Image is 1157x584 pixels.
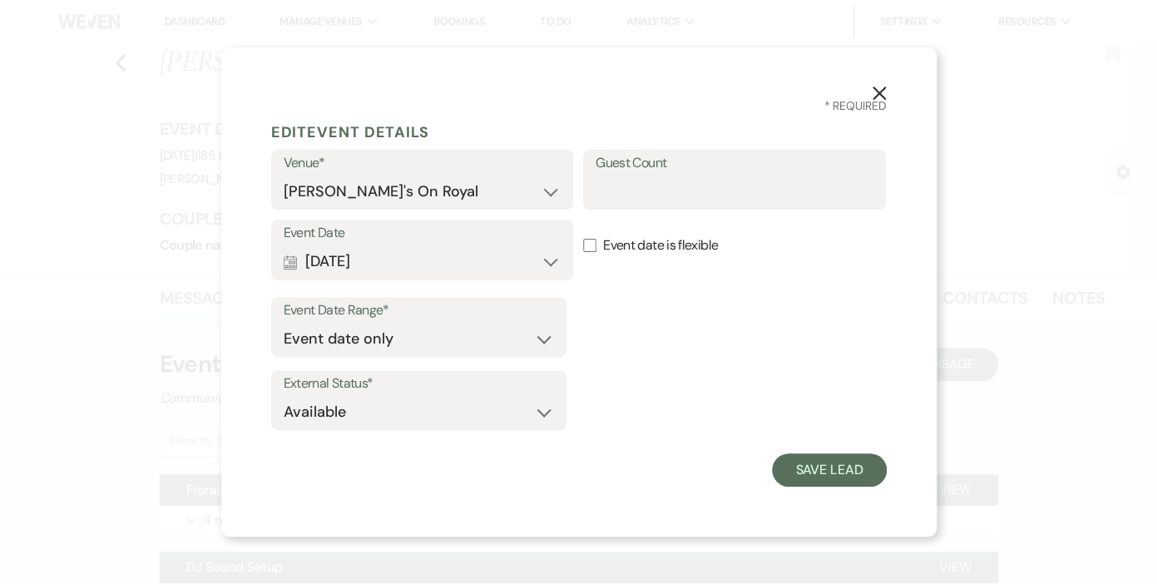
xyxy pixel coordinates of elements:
[271,97,887,115] h3: * Required
[596,151,873,176] label: Guest Count
[284,372,554,396] label: External Status*
[772,453,886,487] button: Save Lead
[284,221,561,245] label: Event Date
[284,299,554,323] label: Event Date Range*
[583,220,886,272] label: Event date is flexible
[583,239,596,252] input: Event date is flexible
[284,151,561,176] label: Venue*
[271,120,887,145] h5: Edit Event Details
[284,245,561,279] button: [DATE]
